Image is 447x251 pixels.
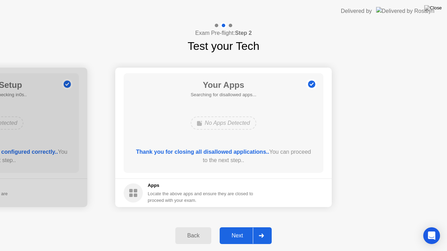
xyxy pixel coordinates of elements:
img: Close [424,5,442,11]
div: Next [222,233,253,239]
button: Next [220,227,272,244]
div: You can proceed to the next step.. [134,148,314,165]
div: No Apps Detected [191,116,256,130]
b: Thank you for closing all disallowed applications.. [136,149,269,155]
h5: Searching for disallowed apps... [191,91,256,98]
button: Back [175,227,211,244]
div: Open Intercom Messenger [423,227,440,244]
div: Back [177,233,209,239]
b: Step 2 [235,30,252,36]
h1: Your Apps [191,79,256,91]
div: Delivered by [341,7,372,15]
h5: Apps [148,182,254,189]
div: Locate the above apps and ensure they are closed to proceed with your exam. [148,190,254,204]
img: Delivered by Rosalyn [376,7,434,15]
h4: Exam Pre-flight: [195,29,252,37]
h1: Test your Tech [188,38,259,54]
